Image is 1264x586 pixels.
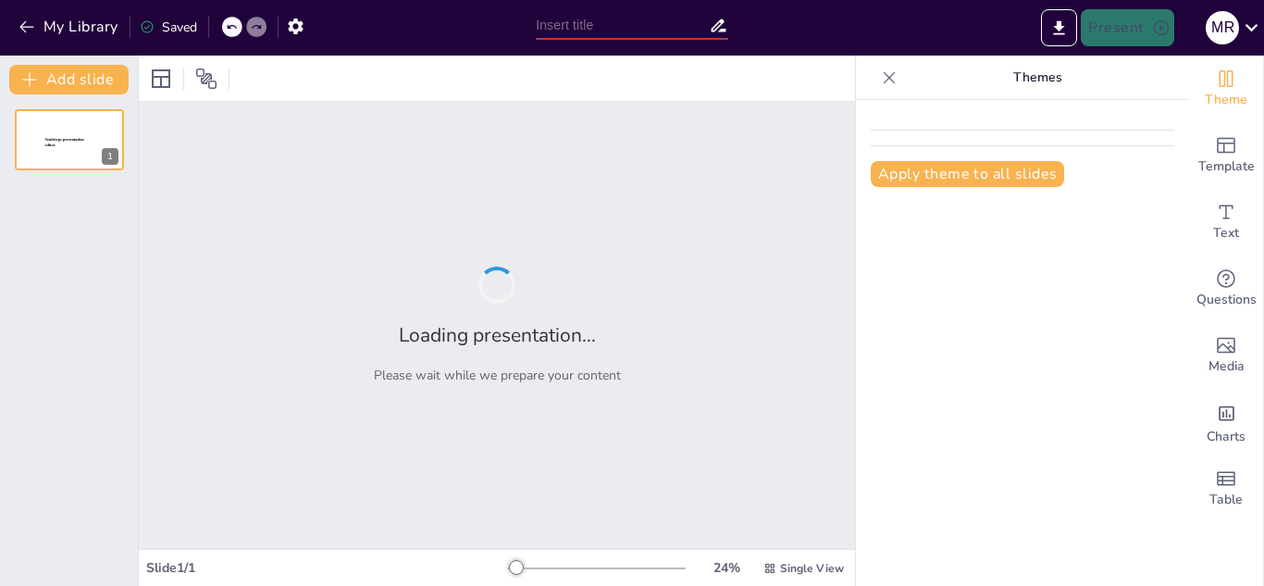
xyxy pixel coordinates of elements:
[1205,90,1247,110] span: Theme
[1041,9,1077,46] button: Export to PowerPoint
[45,138,84,148] span: Sendsteps presentation editor
[102,148,118,165] div: 1
[1207,427,1245,447] span: Charts
[1189,389,1263,455] div: Add charts and graphs
[1189,56,1263,122] div: Change the overall theme
[1189,322,1263,389] div: Add images, graphics, shapes or video
[14,12,126,42] button: My Library
[15,109,124,170] div: 1
[904,56,1171,100] p: Themes
[399,322,596,348] h2: Loading presentation...
[1189,189,1263,256] div: Add text boxes
[1209,490,1243,510] span: Table
[1189,256,1263,322] div: Get real-time input from your audience
[9,65,129,94] button: Add slide
[780,561,844,576] span: Single View
[195,68,217,90] span: Position
[374,367,621,384] p: Please wait while we prepare your content
[536,12,709,39] input: Insert title
[1208,356,1245,377] span: Media
[1189,122,1263,189] div: Add ready made slides
[146,559,508,577] div: Slide 1 / 1
[1213,223,1239,243] span: Text
[1189,455,1263,522] div: Add a table
[1198,156,1255,177] span: Template
[704,559,749,577] div: 24 %
[1081,9,1173,46] button: Present
[871,161,1064,187] button: Apply theme to all slides
[1206,9,1239,46] button: M R
[146,64,176,94] div: Layout
[1206,11,1239,44] div: M R
[140,19,197,36] div: Saved
[1196,290,1257,310] span: Questions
